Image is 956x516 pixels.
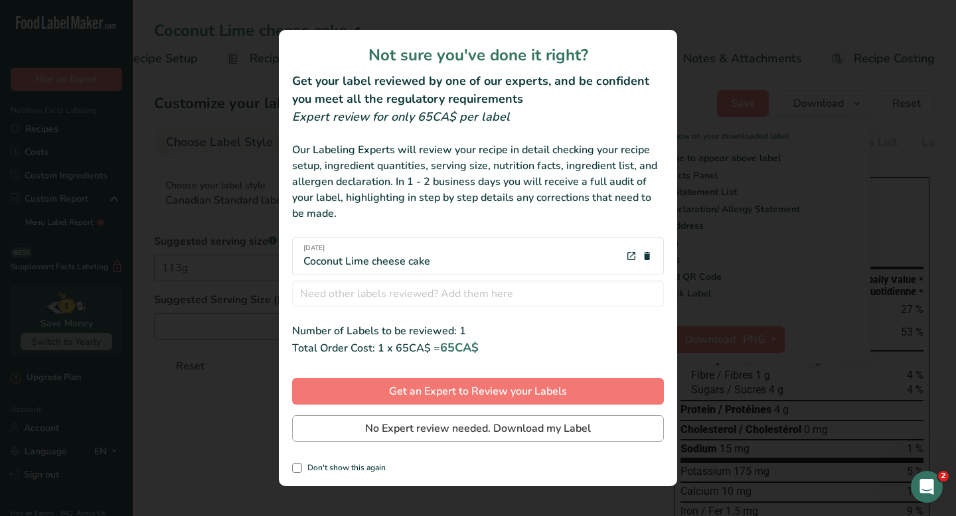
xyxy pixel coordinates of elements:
div: Our Labeling Experts will review your recipe in detail checking your recipe setup, ingredient qua... [292,142,664,222]
h1: Not sure you've done it right? [292,43,664,67]
input: Need other labels reviewed? Add them here [292,281,664,307]
span: Get an Expert to Review your Labels [389,383,567,399]
button: Get an Expert to Review your Labels [292,378,664,405]
span: 2 [938,471,949,482]
h2: Get your label reviewed by one of our experts, and be confident you meet all the regulatory requi... [292,72,664,108]
div: Expert review for only 65CA$ per label [292,108,664,126]
div: Number of Labels to be reviewed: 1 [292,323,664,339]
span: Don't show this again [302,463,386,473]
span: No Expert review needed. Download my Label [365,420,591,436]
div: Coconut Lime cheese cake [303,243,430,269]
div: Total Order Cost: 1 x 65CA$ = [292,339,664,357]
span: [DATE] [303,243,430,253]
button: No Expert review needed. Download my Label [292,415,664,442]
span: 65CA$ [440,340,479,355]
iframe: Intercom live chat [911,471,943,503]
